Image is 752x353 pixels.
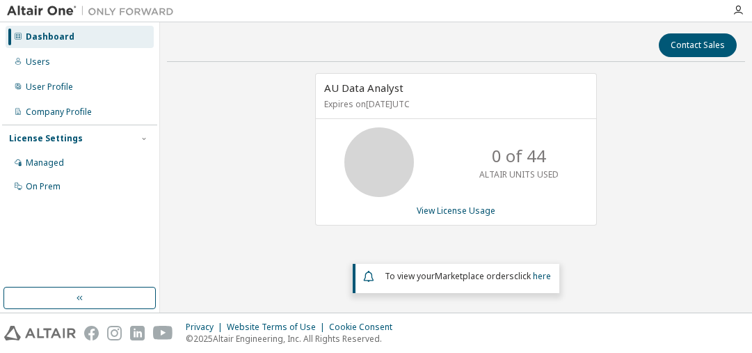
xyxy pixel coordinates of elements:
a: View License Usage [417,205,495,217]
a: here [533,270,551,282]
div: Company Profile [26,107,92,118]
div: Privacy [186,322,227,333]
span: AU Data Analyst [324,81,403,95]
img: altair_logo.svg [4,326,76,340]
img: youtube.svg [153,326,173,340]
span: To view your click [385,270,551,282]
img: linkedin.svg [130,326,145,340]
p: 0 of 44 [492,144,546,168]
div: Managed [26,157,64,168]
div: Website Terms of Use [227,322,329,333]
p: ALTAIR UNITS USED [479,168,559,180]
div: Users [26,56,50,68]
em: Marketplace orders [435,270,514,282]
img: facebook.svg [84,326,99,340]
div: On Prem [26,181,61,192]
div: User Profile [26,81,73,93]
img: instagram.svg [107,326,122,340]
img: Altair One [7,4,181,18]
div: License Settings [9,133,83,144]
div: Cookie Consent [329,322,401,333]
p: © 2025 Altair Engineering, Inc. All Rights Reserved. [186,333,401,345]
p: Expires on [DATE] UTC [324,98,584,110]
button: Contact Sales [659,33,737,57]
div: Dashboard [26,31,74,42]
